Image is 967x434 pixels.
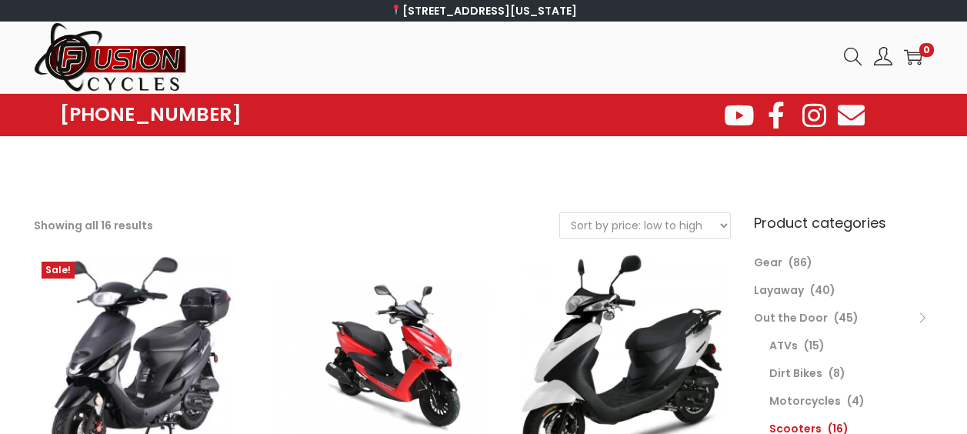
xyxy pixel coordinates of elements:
a: [STREET_ADDRESS][US_STATE] [390,3,577,18]
h6: Product categories [754,212,934,233]
span: (45) [834,310,859,325]
img: 📍 [391,5,402,15]
span: (4) [847,393,865,409]
img: Woostify retina logo [34,22,188,93]
p: Showing all 16 results [34,215,153,236]
a: Motorcycles [769,393,841,409]
a: Layaway [754,282,804,298]
span: (40) [810,282,835,298]
a: ATVs [769,338,798,353]
a: 0 [904,48,922,66]
span: (8) [829,366,845,381]
span: (15) [804,338,825,353]
a: [PHONE_NUMBER] [60,104,242,125]
span: (86) [789,255,812,270]
a: Gear [754,255,782,270]
select: Shop order [560,213,730,238]
a: Dirt Bikes [769,366,822,381]
a: Out the Door [754,310,828,325]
